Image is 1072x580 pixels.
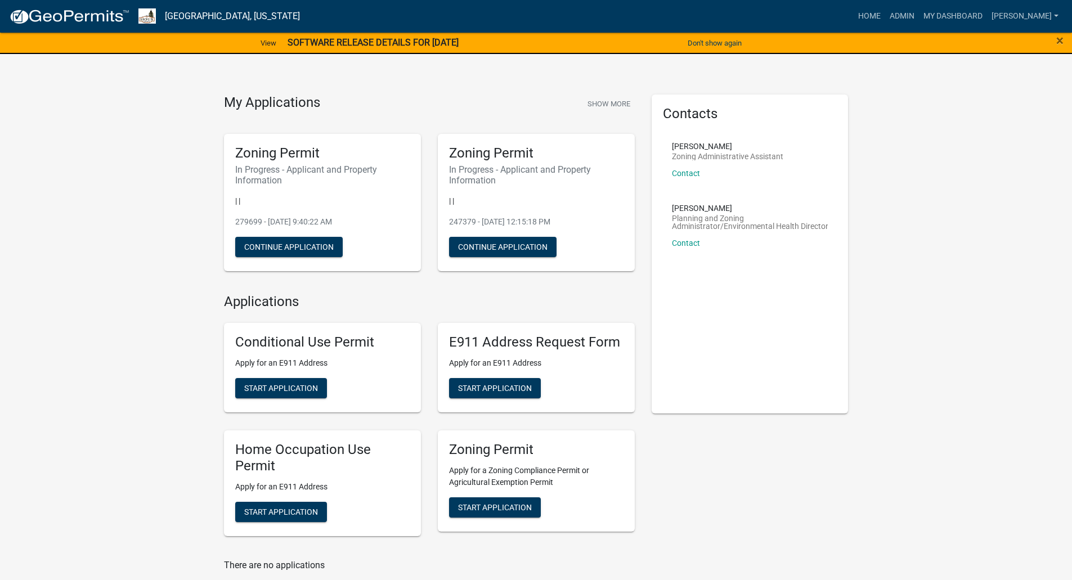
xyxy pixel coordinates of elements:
span: × [1056,33,1064,48]
span: Start Application [458,503,532,512]
h5: E911 Address Request Form [449,334,624,350]
h6: In Progress - Applicant and Property Information [235,164,410,186]
p: Apply for an E911 Address [235,357,410,369]
wm-workflow-list-section: Applications [224,294,635,545]
a: Admin [885,6,919,27]
a: My Dashboard [919,6,987,27]
button: Show More [583,95,635,113]
h5: Zoning Permit [449,442,624,458]
span: Start Application [244,384,318,393]
p: [PERSON_NAME] [672,142,783,150]
h5: Contacts [663,106,837,122]
p: Apply for an E911 Address [235,481,410,493]
a: Home [854,6,885,27]
button: Start Application [235,378,327,398]
p: | | [235,195,410,207]
button: Continue Application [449,237,557,257]
p: There are no applications [224,559,635,572]
p: Apply for a Zoning Compliance Permit or Agricultural Exemption Permit [449,465,624,488]
h5: Zoning Permit [235,145,410,161]
strong: SOFTWARE RELEASE DETAILS FOR [DATE] [288,37,459,48]
p: Apply for an E911 Address [449,357,624,369]
span: Start Application [458,384,532,393]
button: Continue Application [235,237,343,257]
p: Planning and Zoning Administrator/Environmental Health Director [672,214,828,230]
h5: Zoning Permit [449,145,624,161]
a: [PERSON_NAME] [987,6,1063,27]
p: [PERSON_NAME] [672,204,828,212]
p: 247379 - [DATE] 12:15:18 PM [449,216,624,228]
h4: My Applications [224,95,320,111]
a: Contact [672,239,700,248]
a: Contact [672,169,700,178]
h6: In Progress - Applicant and Property Information [449,164,624,186]
a: View [256,34,281,52]
a: [GEOGRAPHIC_DATA], [US_STATE] [165,7,300,26]
button: Start Application [235,502,327,522]
h5: Home Occupation Use Permit [235,442,410,474]
img: Sioux County, Iowa [138,8,156,24]
button: Start Application [449,378,541,398]
h5: Conditional Use Permit [235,334,410,350]
p: Zoning Administrative Assistant [672,152,783,160]
p: 279699 - [DATE] 9:40:22 AM [235,216,410,228]
p: | | [449,195,624,207]
button: Close [1056,34,1064,47]
button: Start Application [449,497,541,518]
h4: Applications [224,294,635,310]
button: Don't show again [683,34,746,52]
span: Start Application [244,507,318,516]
